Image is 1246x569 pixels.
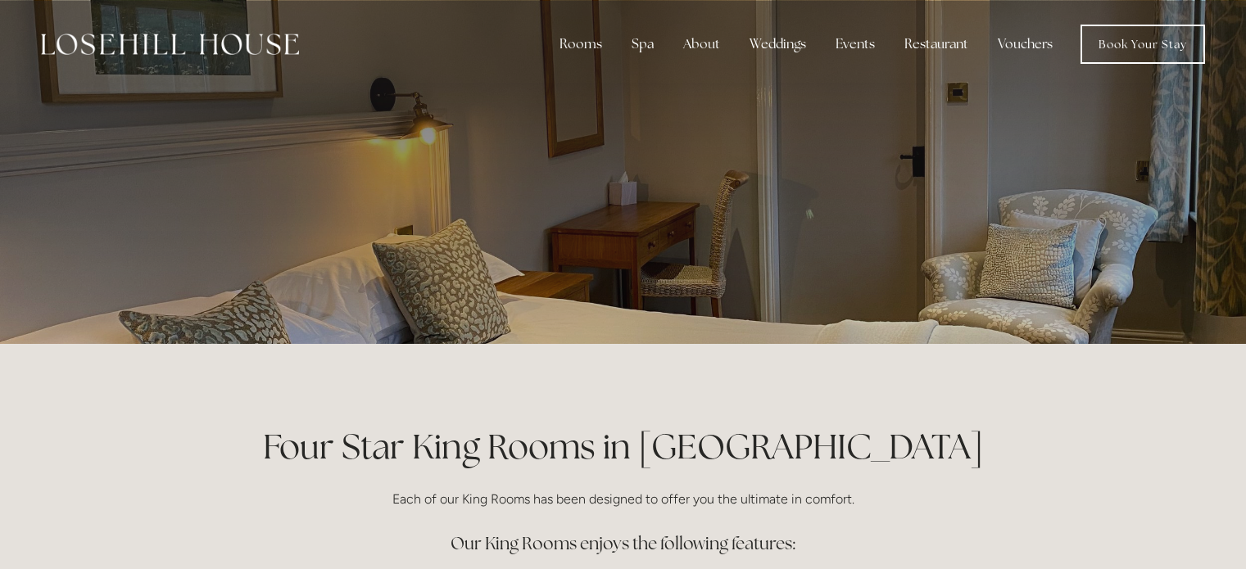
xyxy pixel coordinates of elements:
div: About [670,28,733,61]
a: Vouchers [985,28,1066,61]
div: Events [822,28,888,61]
div: Restaurant [891,28,981,61]
h3: Our King Rooms enjoys the following features: [232,527,1015,560]
div: Rooms [546,28,615,61]
h1: Four Star King Rooms in [GEOGRAPHIC_DATA] [232,422,1015,471]
img: Losehill House [41,34,299,55]
div: Spa [618,28,667,61]
a: Book Your Stay [1081,25,1205,64]
div: Weddings [736,28,819,61]
p: Each of our King Rooms has been designed to offer you the ultimate in comfort. [232,488,1015,510]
